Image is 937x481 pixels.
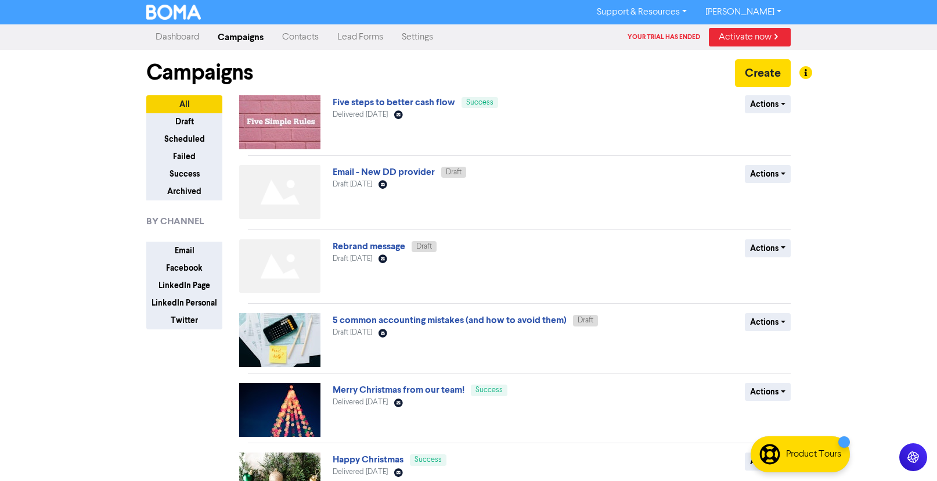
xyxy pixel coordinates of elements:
[333,240,405,252] a: Rebrand message
[333,255,372,263] span: Draft [DATE]
[333,329,372,336] span: Draft [DATE]
[273,26,328,49] a: Contacts
[392,26,442,49] a: Settings
[146,277,222,295] button: LinkedIn Page
[446,168,462,176] span: Draft
[745,165,791,183] button: Actions
[146,26,208,49] a: Dashboard
[239,313,320,367] img: image_1716870429521.jpg
[146,113,222,131] button: Draft
[333,96,455,108] a: Five steps to better cash flow
[333,111,388,119] span: Delivered [DATE]
[416,243,432,250] span: Draft
[333,181,372,188] span: Draft [DATE]
[735,59,791,87] button: Create
[146,95,222,113] button: All
[745,453,791,471] button: Actions
[239,165,320,219] img: Not found
[239,239,320,293] img: Not found
[696,3,791,21] a: [PERSON_NAME]
[208,26,273,49] a: Campaigns
[146,294,222,312] button: LinkedIn Personal
[146,259,222,277] button: Facebook
[415,456,442,464] span: Success
[333,314,567,326] a: 5 common accounting mistakes (and how to avoid them)
[588,3,696,21] a: Support & Resources
[709,28,791,46] a: Activate now
[239,383,320,437] img: image_1702718085829.jpg
[333,454,403,465] a: Happy Christmas
[146,242,222,260] button: Email
[328,26,392,49] a: Lead Forms
[146,59,253,86] h1: Campaigns
[146,148,222,166] button: Failed
[146,165,222,183] button: Success
[333,384,464,396] a: Merry Christmas from our team!
[466,99,493,106] span: Success
[146,182,222,200] button: Archived
[146,130,222,148] button: Scheduled
[475,386,503,394] span: Success
[879,425,937,481] iframe: Chat Widget
[745,95,791,113] button: Actions
[333,399,388,406] span: Delivered [DATE]
[333,166,435,178] a: Email - New DD provider
[745,383,791,401] button: Actions
[146,5,201,20] img: BOMA Logo
[333,468,388,476] span: Delivered [DATE]
[578,317,593,324] span: Draft
[239,95,320,149] img: image_1746453117881.jpg
[628,33,709,42] div: Your trial has ended
[146,311,222,329] button: Twitter
[745,239,791,257] button: Actions
[745,313,791,331] button: Actions
[146,214,204,228] span: BY CHANNEL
